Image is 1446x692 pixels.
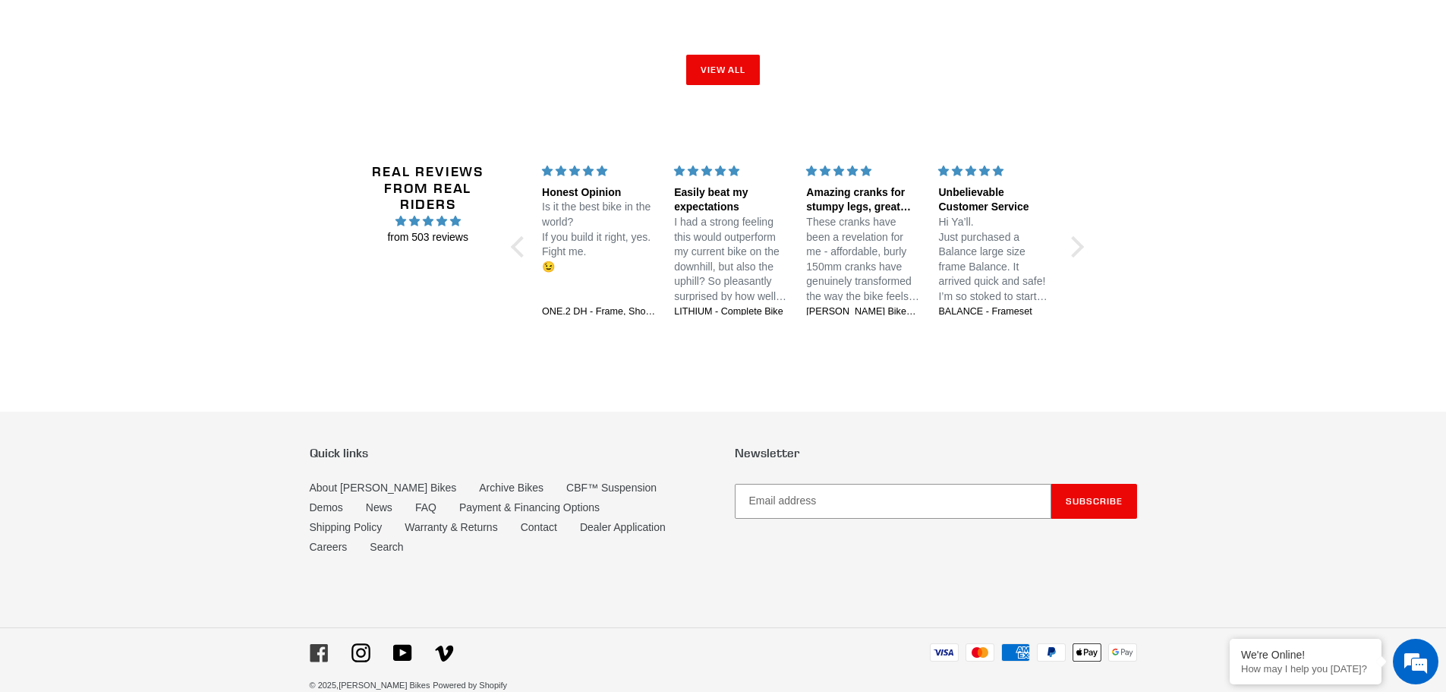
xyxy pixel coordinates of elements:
[405,521,497,533] a: Warranty & Returns
[521,521,557,533] a: Contact
[310,446,712,460] p: Quick links
[806,215,920,305] p: These cranks have been a revelation for me - affordable, burly 150mm cranks have genuinely transf...
[674,185,788,215] div: Easily beat my expectations
[339,681,430,690] a: [PERSON_NAME] Bikes
[938,163,1052,179] div: 5 stars
[1066,495,1123,507] span: Subscribe
[1051,484,1137,519] button: Subscribe
[415,501,436,513] a: FAQ
[938,305,1052,319] a: BALANCE - Frameset
[542,185,656,201] div: Honest Opinion
[459,501,600,513] a: Payment & Financing Options
[1241,663,1370,675] p: How may I help you today?
[566,482,657,494] a: CBF™ Suspension
[735,446,1137,460] p: Newsletter
[542,163,656,179] div: 5 stars
[674,215,788,305] p: I had a strong feeling this would outperform my current bike on the downhill, but also the uphill...
[310,541,348,553] a: Careers
[580,521,666,533] a: Dealer Application
[674,163,788,179] div: 5 stars
[310,501,343,513] a: Demos
[542,305,656,319] a: ONE.2 DH - Frame, Shock + Fork
[433,681,507,690] a: Powered by Shopify
[542,200,656,274] p: Is it the best bike in the world? If you build it right, yes. Fight me. 😉
[938,215,1052,305] p: Hi Ya’ll. Just purchased a Balance large size frame Balance. It arrived quick and safe! I’m so st...
[366,501,392,513] a: News
[370,541,403,553] a: Search
[354,163,502,213] h2: Real Reviews from Real Riders
[806,305,920,319] a: [PERSON_NAME] Bikes AM Cranks
[686,55,761,85] a: View all products in the STEALS AND DEALS collection
[938,185,1052,215] div: Unbelievable Customer Service
[354,229,502,245] span: from 503 reviews
[735,484,1051,519] input: Email address
[479,482,543,494] a: Archive Bikes
[310,521,383,533] a: Shipping Policy
[310,681,430,690] small: © 2025,
[806,163,920,179] div: 5 stars
[310,482,457,494] a: About [PERSON_NAME] Bikes
[806,185,920,215] div: Amazing cranks for stumpy legs, great customer service too
[674,305,788,319] a: LITHIUM - Complete Bike
[354,213,502,229] span: 4.96 stars
[1241,649,1370,661] div: We're Online!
